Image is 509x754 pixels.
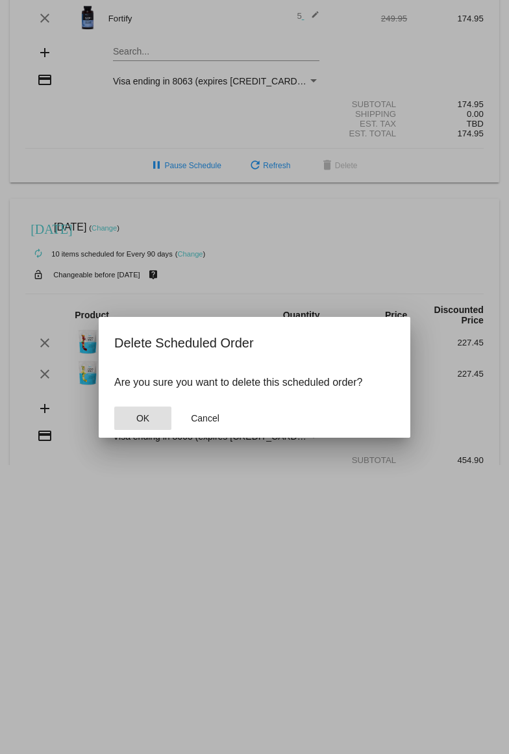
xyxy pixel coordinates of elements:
button: Close dialog [177,407,234,430]
p: Are you sure you want to delete this scheduled order? [114,377,395,388]
h2: Delete Scheduled Order [114,333,395,353]
span: Cancel [191,413,219,423]
span: OK [136,413,149,423]
button: Close dialog [114,407,171,430]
